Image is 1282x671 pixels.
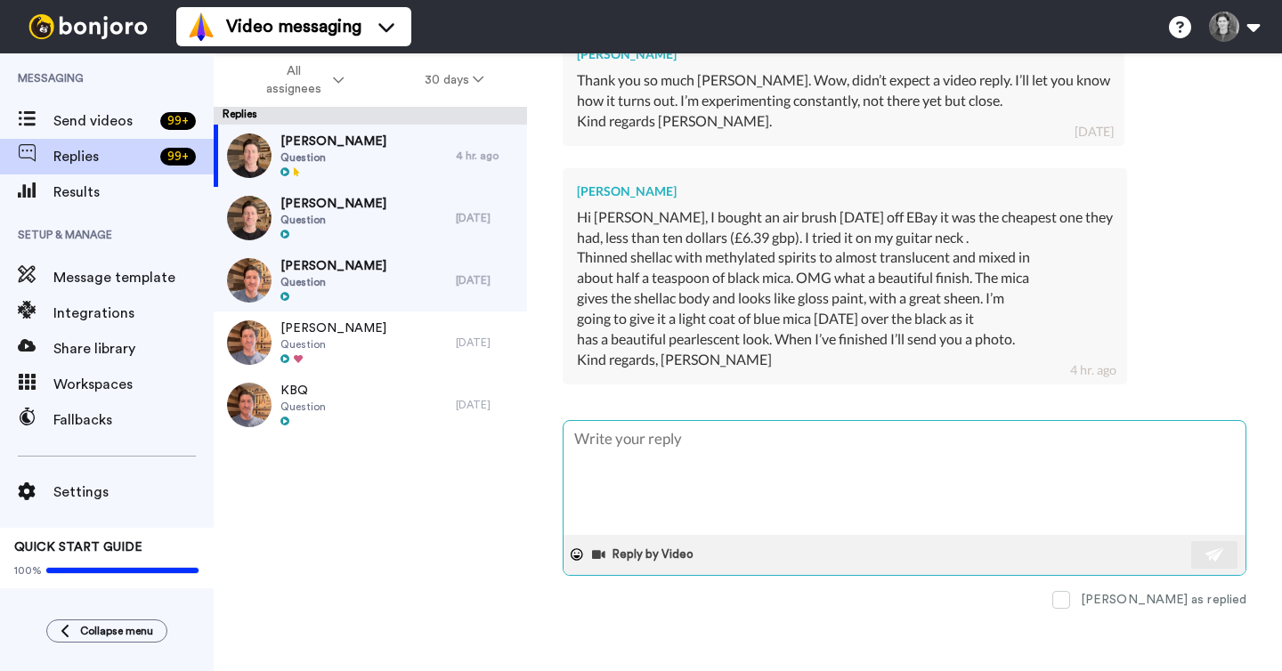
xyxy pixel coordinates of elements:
div: [DATE] [456,398,518,412]
button: Reply by Video [590,541,699,568]
div: [PERSON_NAME] as replied [1081,591,1246,609]
div: [PERSON_NAME] [577,45,1110,63]
button: All assignees [217,55,385,105]
span: Collapse menu [80,624,153,638]
a: [PERSON_NAME]Question[DATE] [214,311,527,374]
span: Results [53,182,214,203]
span: 100% [14,563,42,578]
button: 30 days [385,64,524,96]
div: [DATE] [1075,123,1114,141]
span: Integrations [53,303,214,324]
span: QUICK START GUIDE [14,541,142,554]
span: Question [280,213,386,227]
span: Share library [53,338,214,360]
span: Question [280,400,326,414]
img: 27b144b9-24a0-4a1d-a71a-afd6015d47f5-thumb.jpg [227,133,272,178]
div: 4 hr. ago [1070,361,1116,379]
img: send-white.svg [1205,547,1225,562]
a: [PERSON_NAME]Question4 hr. ago [214,125,527,187]
div: 99 + [160,148,196,166]
div: [PERSON_NAME] [577,182,1113,200]
a: KBQQuestion[DATE] [214,374,527,436]
span: Message template [53,267,214,288]
span: Workspaces [53,374,214,395]
div: 4 hr. ago [456,149,518,163]
div: Hi [PERSON_NAME], I bought an air brush [DATE] off EBay it was the cheapest one they had, less th... [577,207,1113,370]
div: [DATE] [456,211,518,225]
span: Question [280,150,386,165]
img: 0573c4f8-e2a2-4a3e-a4b6-81eab9c5ba98-thumb.jpg [227,383,272,427]
a: [PERSON_NAME]Question[DATE] [214,187,527,249]
div: 99 + [160,112,196,130]
span: Fallbacks [53,409,214,431]
a: [PERSON_NAME]Question[DATE] [214,249,527,311]
span: [PERSON_NAME] [280,319,386,337]
span: [PERSON_NAME] [280,257,386,275]
span: [PERSON_NAME] [280,133,386,150]
button: Collapse menu [46,619,167,643]
img: 0a0d1f63-832a-447e-98b8-9d83157160b6-thumb.jpg [227,196,272,240]
span: Replies [53,146,153,167]
div: Thank you so much [PERSON_NAME]. Wow, didn’t expect a video reply. I’ll let you know how it turns... [577,70,1110,132]
img: 0b371723-9947-4e56-bda7-36873ed499a8-thumb.jpg [227,320,272,365]
span: Question [280,337,386,352]
span: Video messaging [226,14,361,39]
div: [DATE] [456,335,518,350]
span: All assignees [257,62,329,98]
span: Question [280,275,386,289]
span: Settings [53,481,214,503]
img: 15b3bd8b-e725-48eb-a0ae-4ac430954f66-thumb.jpg [227,258,272,303]
span: KBQ [280,382,326,400]
div: Replies [214,107,527,125]
img: bj-logo-header-white.svg [21,14,155,39]
div: [DATE] [456,273,518,287]
span: Send videos [53,110,153,132]
span: [PERSON_NAME] [280,195,386,213]
img: vm-color.svg [187,12,215,41]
